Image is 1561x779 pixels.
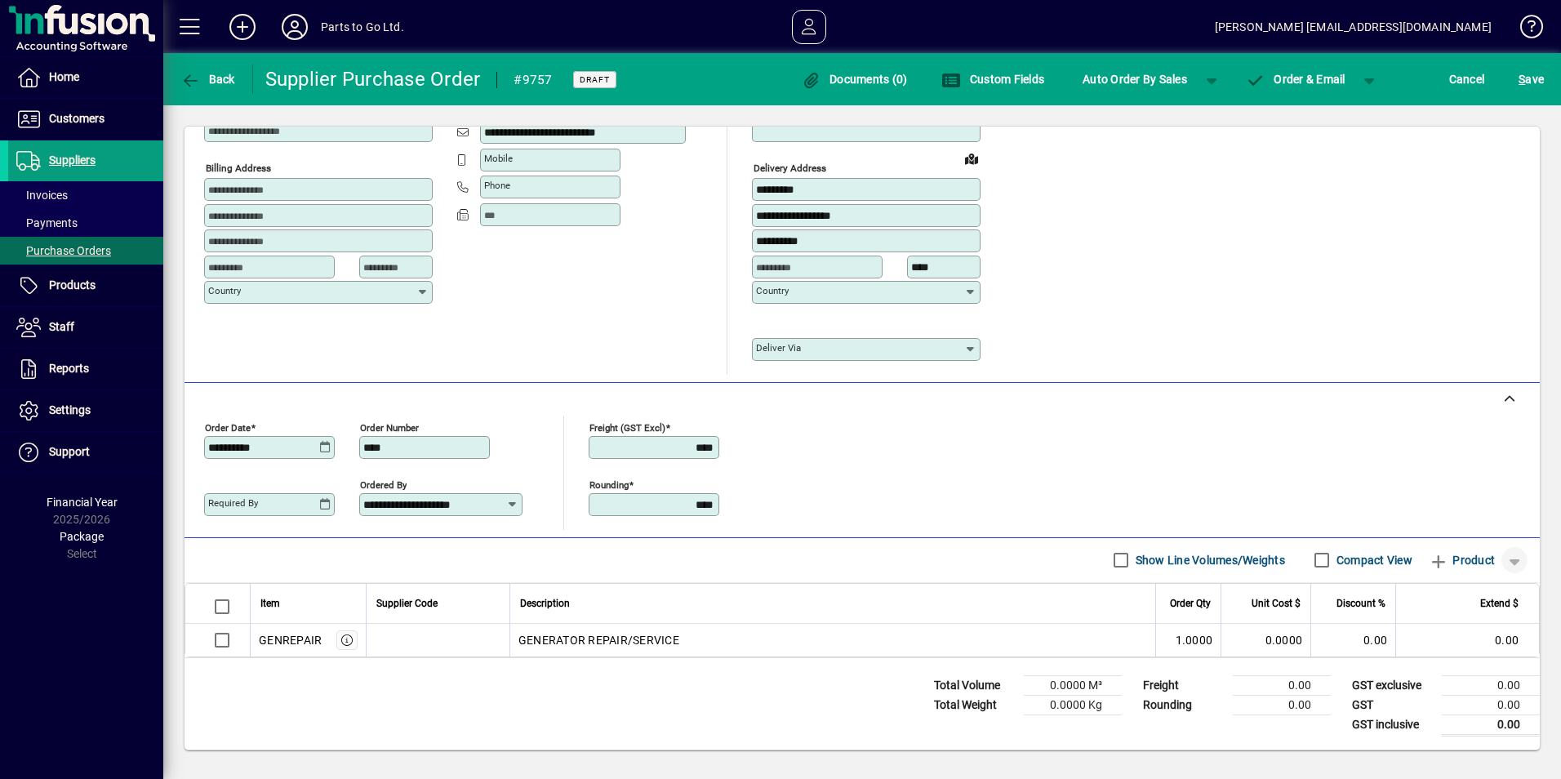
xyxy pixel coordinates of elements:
td: GST [1344,695,1442,714]
span: Draft [580,74,610,85]
td: 0.00 [1395,624,1539,657]
div: #9757 [514,67,552,93]
button: Back [176,65,239,94]
button: Custom Fields [937,65,1048,94]
td: 0.0000 [1221,624,1310,657]
button: Order & Email [1238,65,1354,94]
span: Supplier Code [376,594,438,612]
mat-label: Country [208,285,241,296]
a: Customers [8,99,163,140]
span: Order & Email [1246,73,1345,86]
span: Staff [49,320,74,333]
span: Payments [16,216,78,229]
span: Unit Cost $ [1252,594,1301,612]
span: Products [49,278,96,292]
span: Financial Year [47,496,118,509]
a: Settings [8,390,163,431]
span: Cancel [1449,66,1485,92]
td: 0.00 [1442,695,1540,714]
label: Compact View [1333,552,1412,568]
span: Documents (0) [802,73,908,86]
span: ave [1519,66,1544,92]
a: Payments [8,209,163,237]
span: Invoices [16,189,68,202]
a: Support [8,432,163,473]
app-page-header-button: Back [163,65,253,94]
td: 0.0000 M³ [1024,675,1122,695]
span: Auto Order By Sales [1083,66,1187,92]
span: Support [49,445,90,458]
mat-label: Deliver via [756,342,801,354]
a: View on map [958,145,985,171]
span: Back [180,73,235,86]
button: Add [216,12,269,42]
a: Home [8,57,163,98]
button: Profile [269,12,321,42]
td: 0.00 [1442,714,1540,735]
a: Products [8,265,163,306]
button: Cancel [1445,65,1489,94]
div: GENREPAIR [259,632,322,648]
mat-label: Rounding [589,479,629,490]
mat-label: Ordered by [360,479,407,490]
span: Extend $ [1480,594,1519,612]
mat-label: Required by [208,497,258,509]
label: Show Line Volumes/Weights [1132,552,1285,568]
mat-label: Order number [360,421,419,433]
span: Reports [49,362,89,375]
span: S [1519,73,1525,86]
span: Suppliers [49,154,96,167]
div: Parts to Go Ltd. [321,14,404,40]
td: Total Volume [926,675,1024,695]
mat-label: Freight (GST excl) [589,421,665,433]
mat-label: Country [756,285,789,296]
span: Item [260,594,280,612]
a: Reports [8,349,163,389]
td: GST inclusive [1344,714,1442,735]
span: Custom Fields [941,73,1044,86]
span: Description [520,594,570,612]
td: Rounding [1135,695,1233,714]
mat-label: Phone [484,180,510,191]
div: [PERSON_NAME] [EMAIL_ADDRESS][DOMAIN_NAME] [1215,14,1492,40]
a: Purchase Orders [8,237,163,265]
span: Order Qty [1170,594,1211,612]
a: Staff [8,307,163,348]
td: GST exclusive [1344,675,1442,695]
a: Invoices [8,181,163,209]
span: Package [60,530,104,543]
span: Purchase Orders [16,244,111,257]
span: Customers [49,112,105,125]
td: 1.0000 [1155,624,1221,657]
a: Knowledge Base [1508,3,1541,56]
td: Freight [1135,675,1233,695]
div: Supplier Purchase Order [265,66,481,92]
span: Discount % [1336,594,1385,612]
td: 0.0000 Kg [1024,695,1122,714]
td: 0.00 [1233,695,1331,714]
button: Auto Order By Sales [1074,65,1195,94]
button: Product [1421,545,1503,575]
td: 0.00 [1442,675,1540,695]
td: 0.00 [1310,624,1395,657]
span: GENERATOR REPAIR/SERVICE [518,632,679,648]
td: Total Weight [926,695,1024,714]
button: Documents (0) [798,65,912,94]
mat-label: Mobile [484,153,513,164]
span: Product [1429,547,1495,573]
td: 0.00 [1233,675,1331,695]
button: Save [1514,65,1548,94]
span: Home [49,70,79,83]
mat-label: Order date [205,421,251,433]
span: Settings [49,403,91,416]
